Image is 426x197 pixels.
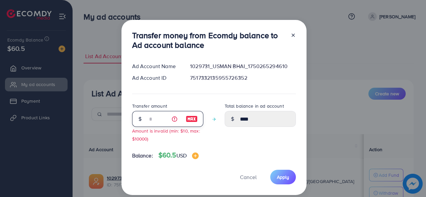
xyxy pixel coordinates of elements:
[127,62,185,70] div: Ad Account Name
[270,170,296,184] button: Apply
[225,103,284,109] label: Total balance in ad account
[132,152,153,159] span: Balance:
[186,115,198,123] img: image
[185,74,301,82] div: 7517332135955726352
[132,31,285,50] h3: Transfer money from Ecomdy balance to Ad account balance
[176,152,187,159] span: USD
[158,151,199,159] h4: $60.5
[277,174,289,180] span: Apply
[132,128,200,142] small: Amount is invalid (min: $10, max: $10000)
[127,74,185,82] div: Ad Account ID
[240,173,257,181] span: Cancel
[132,103,167,109] label: Transfer amount
[185,62,301,70] div: 1029731_USMAN BHAI_1750265294610
[192,152,199,159] img: image
[232,170,265,184] button: Cancel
